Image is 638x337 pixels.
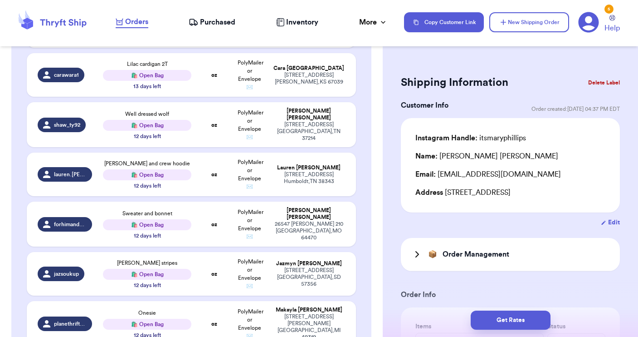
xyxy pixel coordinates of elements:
span: PolyMailer or Envelope ✉️ [238,259,263,289]
span: 📦 [428,249,437,260]
a: 5 [578,12,599,33]
span: [PERSON_NAME] stripes [117,260,177,266]
button: Get Rates [471,311,550,330]
div: [EMAIL_ADDRESS][DOMAIN_NAME] [415,169,605,180]
div: Jazmyn [PERSON_NAME] [273,260,345,267]
a: Orders [116,16,148,28]
div: [PERSON_NAME] [PERSON_NAME] [415,151,558,162]
span: Well dressed wolf [125,111,169,117]
a: Purchased [189,17,235,28]
span: shaw_ty92 [54,121,80,129]
a: Help [604,15,620,34]
strong: oz [211,222,217,227]
button: Edit [601,218,620,227]
strong: oz [211,172,217,177]
h3: Customer Info [401,100,448,111]
strong: oz [211,271,217,277]
span: Onesie [138,310,156,316]
div: Makayla [PERSON_NAME] [273,307,345,313]
div: Cara [GEOGRAPHIC_DATA] [273,65,345,72]
button: New Shipping Order [489,12,569,32]
span: [PERSON_NAME] and crew hoodie [104,161,190,166]
span: PolyMailer or Envelope ✉️ [238,209,263,239]
div: [STREET_ADDRESS] [415,187,605,198]
div: 5 [604,5,614,14]
span: planethriftshop [54,320,87,327]
a: Inventory [276,17,318,28]
h3: Order Info [401,289,620,300]
span: Sweater and bonnet [122,211,172,216]
span: Email: [415,171,436,178]
div: [STREET_ADDRESS] [GEOGRAPHIC_DATA] , SD 57356 [273,267,345,287]
div: [PERSON_NAME] [PERSON_NAME] [273,207,345,221]
strong: oz [211,122,217,128]
span: PolyMailer or Envelope ✉️ [238,60,263,90]
div: 13 days left [133,83,161,90]
strong: oz [211,321,217,327]
div: Lauren [PERSON_NAME] [273,164,345,171]
div: itsmaryphillips [415,133,526,144]
div: 26547 [PERSON_NAME] 210 [GEOGRAPHIC_DATA] , MO 64470 [273,221,345,241]
h3: Order Management [443,249,509,260]
button: Delete Label [584,73,623,93]
span: Help [604,23,620,34]
span: Order created: [DATE] 04:37 PM EDT [531,105,620,113]
div: 🛍️ Open Bag [103,70,191,81]
span: Inventory [286,17,318,28]
div: [STREET_ADDRESS] Humboldt , TN 38343 [273,171,345,185]
div: 12 days left [134,232,161,239]
span: jazsoukup [54,270,79,278]
div: 🛍️ Open Bag [103,120,191,131]
span: Purchased [200,17,235,28]
div: 12 days left [134,133,161,140]
span: PolyMailer or Envelope ✉️ [238,110,263,140]
div: 🛍️ Open Bag [103,269,191,280]
div: 🛍️ Open Bag [103,219,191,230]
div: 🛍️ Open Bag [103,319,191,330]
span: carawara1 [54,71,79,79]
span: Instagram Handle: [415,134,477,142]
span: Lilac cardigan 2T [127,61,168,67]
span: Name: [415,153,438,160]
h2: Shipping Information [401,75,508,90]
span: forhimandmyfamily [54,221,87,228]
div: 12 days left [134,282,161,289]
div: More [359,17,388,28]
div: [STREET_ADDRESS] [PERSON_NAME] , KS 67039 [273,72,345,85]
span: Orders [125,16,148,27]
div: 🛍️ Open Bag [103,169,191,180]
div: [STREET_ADDRESS] [GEOGRAPHIC_DATA] , TN 37214 [273,121,345,142]
div: [PERSON_NAME] [PERSON_NAME] [273,108,345,121]
span: Address [415,189,443,196]
div: 12 days left [134,182,161,189]
span: PolyMailer or Envelope ✉️ [238,159,263,189]
button: Copy Customer Link [404,12,484,32]
span: lauren.[PERSON_NAME].[PERSON_NAME] [54,171,87,178]
strong: oz [211,72,217,78]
